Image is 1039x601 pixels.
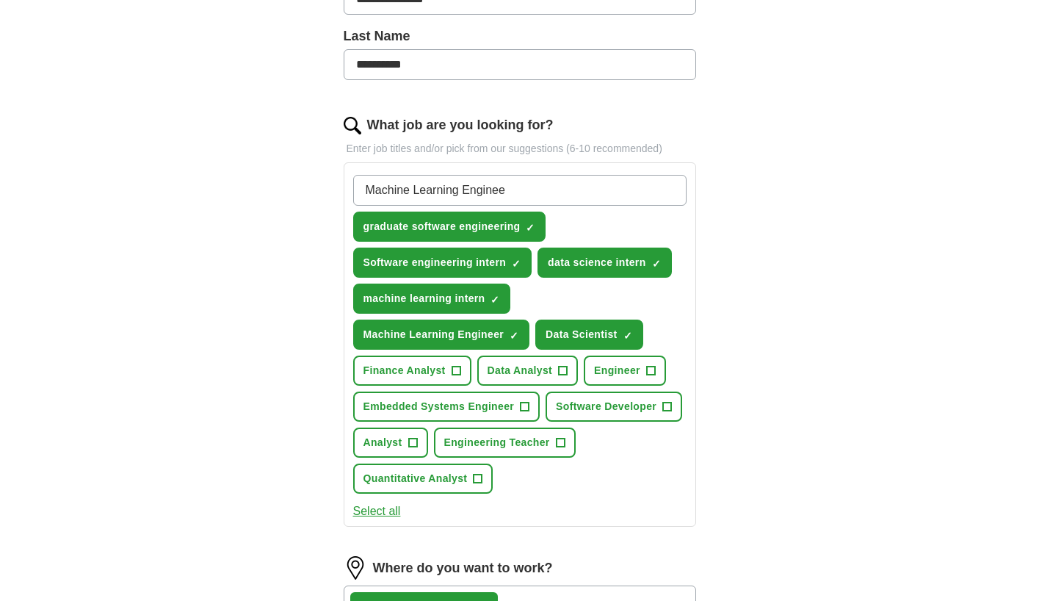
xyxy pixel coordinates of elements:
[444,435,550,450] span: Engineering Teacher
[535,320,643,350] button: Data Scientist✓
[510,330,518,342] span: ✓
[526,222,535,234] span: ✓
[512,258,521,270] span: ✓
[353,464,493,494] button: Quantitative Analyst
[367,115,554,135] label: What job are you looking for?
[344,117,361,134] img: search.png
[363,363,446,378] span: Finance Analyst
[344,141,696,156] p: Enter job titles and/or pick from our suggestions (6-10 recommended)
[363,327,504,342] span: Machine Learning Engineer
[363,291,485,306] span: machine learning intern
[353,248,532,278] button: Software engineering intern✓
[363,255,507,270] span: Software engineering intern
[652,258,661,270] span: ✓
[353,175,687,206] input: Type a job title and press enter
[556,399,656,414] span: Software Developer
[353,212,546,242] button: graduate software engineering✓
[353,428,428,458] button: Analyst
[623,330,632,342] span: ✓
[344,26,696,46] label: Last Name
[344,556,367,580] img: location.png
[363,471,468,486] span: Quantitative Analyst
[537,248,671,278] button: data science intern✓
[353,320,530,350] button: Machine Learning Engineer✓
[353,284,511,314] button: machine learning intern✓
[363,219,521,234] span: graduate software engineering
[488,363,553,378] span: Data Analyst
[363,399,515,414] span: Embedded Systems Engineer
[353,503,401,520] button: Select all
[594,363,640,378] span: Engineer
[353,356,471,386] button: Finance Analyst
[546,327,618,342] span: Data Scientist
[373,558,553,578] label: Where do you want to work?
[434,428,576,458] button: Engineering Teacher
[477,356,579,386] button: Data Analyst
[584,356,666,386] button: Engineer
[548,255,645,270] span: data science intern
[490,294,499,306] span: ✓
[363,435,402,450] span: Analyst
[353,392,540,422] button: Embedded Systems Engineer
[546,392,682,422] button: Software Developer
